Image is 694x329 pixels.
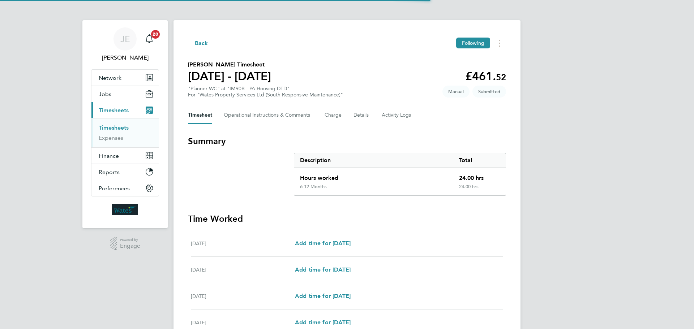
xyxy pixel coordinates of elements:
[493,38,506,49] button: Timesheets Menu
[294,153,453,168] div: Description
[191,292,295,300] div: [DATE]
[151,30,160,39] span: 20
[453,153,506,168] div: Total
[91,180,159,196] button: Preferences
[295,266,351,273] span: Add time for [DATE]
[195,39,208,48] span: Back
[295,239,351,248] a: Add time for [DATE]
[191,318,295,327] div: [DATE]
[382,107,412,124] button: Activity Logs
[99,107,129,114] span: Timesheets
[465,69,506,83] app-decimal: £461.
[295,292,351,300] a: Add time for [DATE]
[99,91,111,98] span: Jobs
[91,118,159,147] div: Timesheets
[120,237,140,243] span: Powered by
[99,124,129,131] a: Timesheets
[91,27,159,62] a: JE[PERSON_NAME]
[91,70,159,86] button: Network
[191,239,295,248] div: [DATE]
[91,102,159,118] button: Timesheets
[188,69,271,83] h1: [DATE] - [DATE]
[453,184,506,195] div: 24.00 hrs
[99,185,130,192] span: Preferences
[442,86,470,98] span: This timesheet was manually created.
[188,92,343,98] div: For "Wates Property Services Ltd (South Responsive Maintenance)"
[188,213,506,225] h3: Time Worked
[99,169,120,176] span: Reports
[188,86,343,98] div: "Planner WC" at "IM90B - PA Housing DTD"
[325,107,342,124] button: Charge
[188,39,208,48] button: Back
[91,204,159,215] a: Go to home page
[188,107,212,124] button: Timesheet
[354,107,370,124] button: Details
[453,168,506,184] div: 24.00 hrs
[91,53,159,62] span: Jamie Evenden
[91,164,159,180] button: Reports
[99,74,121,81] span: Network
[99,152,119,159] span: Finance
[294,168,453,184] div: Hours worked
[295,293,351,299] span: Add time for [DATE]
[142,27,157,51] a: 20
[188,60,271,69] h2: [PERSON_NAME] Timesheet
[120,34,130,44] span: JE
[295,318,351,327] a: Add time for [DATE]
[188,135,506,147] h3: Summary
[294,153,506,196] div: Summary
[295,265,351,274] a: Add time for [DATE]
[191,265,295,274] div: [DATE]
[82,20,168,228] nav: Main navigation
[295,240,351,247] span: Add time for [DATE]
[110,237,141,251] a: Powered byEngage
[99,134,123,141] a: Expenses
[496,72,506,82] span: 52
[112,204,138,215] img: wates-logo-retina.png
[91,86,159,102] button: Jobs
[91,148,159,164] button: Finance
[224,107,313,124] button: Operational Instructions & Comments
[300,184,327,190] div: 6-12 Months
[120,243,140,249] span: Engage
[295,319,351,326] span: Add time for [DATE]
[456,38,490,48] button: Following
[462,40,484,46] span: Following
[472,86,506,98] span: This timesheet is Submitted.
